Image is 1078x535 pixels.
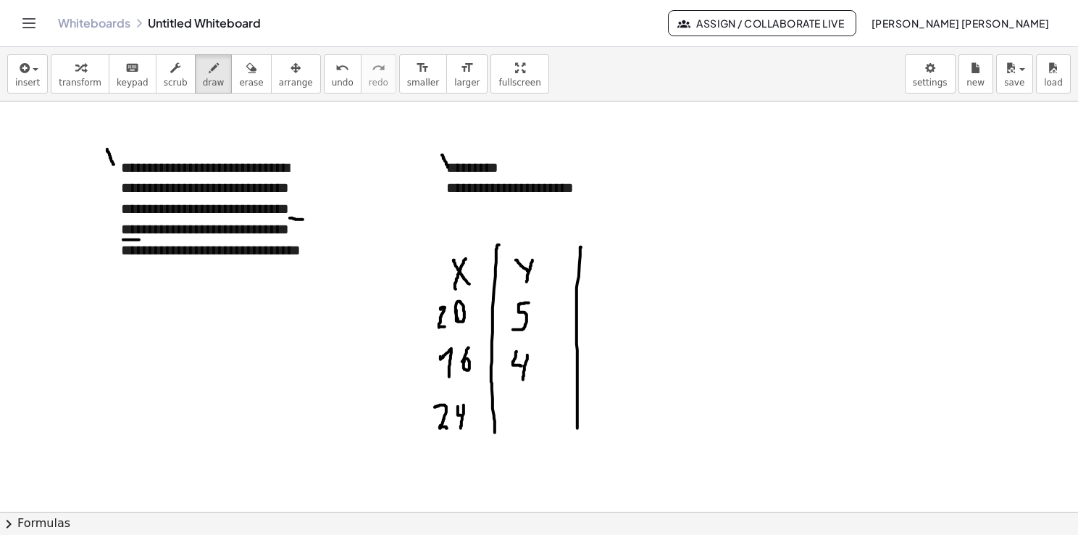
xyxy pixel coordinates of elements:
[109,54,156,94] button: keyboardkeypad
[361,54,396,94] button: redoredo
[490,54,548,94] button: fullscreen
[446,54,488,94] button: format_sizelarger
[51,54,109,94] button: transform
[966,78,985,88] span: new
[871,17,1049,30] span: [PERSON_NAME] [PERSON_NAME]
[156,54,196,94] button: scrub
[996,54,1033,94] button: save
[454,78,480,88] span: larger
[905,54,956,94] button: settings
[164,78,188,88] span: scrub
[913,78,948,88] span: settings
[859,10,1061,36] button: [PERSON_NAME] [PERSON_NAME]
[460,59,474,77] i: format_size
[17,12,41,35] button: Toggle navigation
[58,16,130,30] a: Whiteboards
[369,78,388,88] span: redo
[59,78,101,88] span: transform
[239,78,263,88] span: erase
[15,78,40,88] span: insert
[335,59,349,77] i: undo
[407,78,439,88] span: smaller
[7,54,48,94] button: insert
[680,17,845,30] span: Assign / Collaborate Live
[271,54,321,94] button: arrange
[279,78,313,88] span: arrange
[498,78,540,88] span: fullscreen
[1044,78,1063,88] span: load
[332,78,354,88] span: undo
[1004,78,1024,88] span: save
[416,59,430,77] i: format_size
[203,78,225,88] span: draw
[324,54,362,94] button: undoundo
[399,54,447,94] button: format_sizesmaller
[195,54,233,94] button: draw
[117,78,149,88] span: keypad
[668,10,857,36] button: Assign / Collaborate Live
[231,54,271,94] button: erase
[125,59,139,77] i: keyboard
[1036,54,1071,94] button: load
[372,59,385,77] i: redo
[958,54,993,94] button: new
